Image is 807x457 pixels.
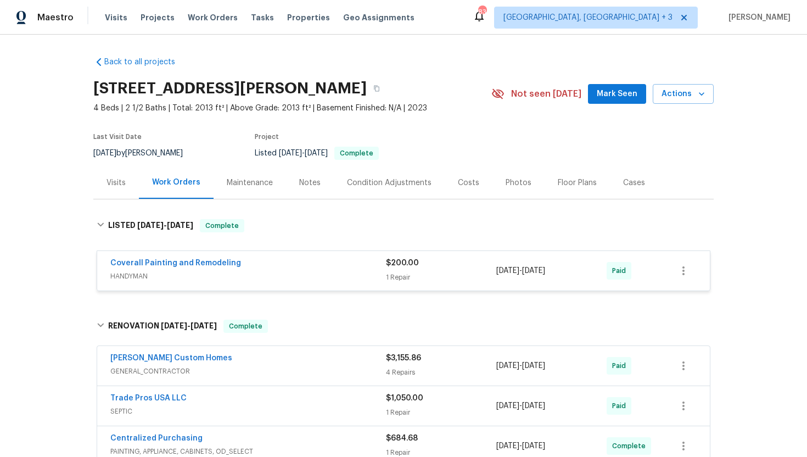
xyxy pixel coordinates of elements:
span: [DATE] [522,362,545,370]
span: Geo Assignments [343,12,414,23]
span: Not seen [DATE] [511,88,581,99]
span: [DATE] [496,362,519,370]
span: [PERSON_NAME] [724,12,791,23]
div: Work Orders [152,177,200,188]
span: [DATE] [137,221,164,229]
span: [DATE] [522,402,545,410]
div: 4 Repairs [386,367,496,378]
div: by [PERSON_NAME] [93,147,196,160]
a: Centralized Purchasing [110,434,203,442]
a: Coverall Painting and Remodeling [110,259,241,267]
span: [DATE] [190,322,217,330]
div: Maintenance [227,177,273,188]
span: - [496,441,545,452]
div: Condition Adjustments [347,177,431,188]
div: Notes [299,177,321,188]
span: 4 Beds | 2 1/2 Baths | Total: 2013 ft² | Above Grade: 2013 ft² | Basement Finished: N/A | 2023 [93,103,491,114]
span: [DATE] [496,442,519,450]
div: 1 Repair [386,407,496,418]
span: Paid [612,265,630,276]
div: Visits [107,177,126,188]
span: - [496,400,545,411]
span: [DATE] [161,322,187,330]
span: - [279,149,328,157]
div: 83 [478,7,486,18]
span: - [496,360,545,371]
span: [DATE] [522,267,545,275]
span: Paid [612,360,630,371]
span: [DATE] [496,402,519,410]
span: $684.68 [386,434,418,442]
h6: RENOVATION [108,320,217,333]
span: [DATE] [167,221,193,229]
a: [PERSON_NAME] Custom Homes [110,354,232,362]
span: Complete [612,441,650,452]
span: GENERAL_CONTRACTOR [110,366,386,377]
span: $200.00 [386,259,419,267]
div: Photos [506,177,531,188]
span: [DATE] [522,442,545,450]
div: 1 Repair [386,272,496,283]
span: SEPTIC [110,406,386,417]
span: Complete [201,220,243,231]
span: [GEOGRAPHIC_DATA], [GEOGRAPHIC_DATA] + 3 [503,12,672,23]
span: - [496,265,545,276]
span: Mark Seen [597,87,637,101]
a: Back to all projects [93,57,199,68]
span: Last Visit Date [93,133,142,140]
div: Cases [623,177,645,188]
span: $3,155.86 [386,354,421,362]
span: [DATE] [93,149,116,157]
span: Complete [225,321,267,332]
div: RENOVATION [DATE]-[DATE]Complete [93,309,714,344]
span: Listed [255,149,379,157]
span: [DATE] [279,149,302,157]
span: Project [255,133,279,140]
span: Paid [612,400,630,411]
span: [DATE] [305,149,328,157]
span: - [137,221,193,229]
span: Properties [287,12,330,23]
span: Actions [662,87,705,101]
span: $1,050.00 [386,394,423,402]
div: Costs [458,177,479,188]
span: PAINTING, APPLIANCE, CABINETS, OD_SELECT [110,446,386,457]
span: Maestro [37,12,74,23]
h2: [STREET_ADDRESS][PERSON_NAME] [93,83,367,94]
span: [DATE] [496,267,519,275]
span: Work Orders [188,12,238,23]
div: LISTED [DATE]-[DATE]Complete [93,208,714,243]
span: Tasks [251,14,274,21]
span: Complete [335,150,378,157]
span: HANDYMAN [110,271,386,282]
span: - [161,322,217,330]
span: Projects [141,12,175,23]
a: Trade Pros USA LLC [110,394,187,402]
div: Floor Plans [558,177,597,188]
button: Mark Seen [588,84,646,104]
button: Actions [653,84,714,104]
span: Visits [105,12,127,23]
h6: LISTED [108,219,193,232]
